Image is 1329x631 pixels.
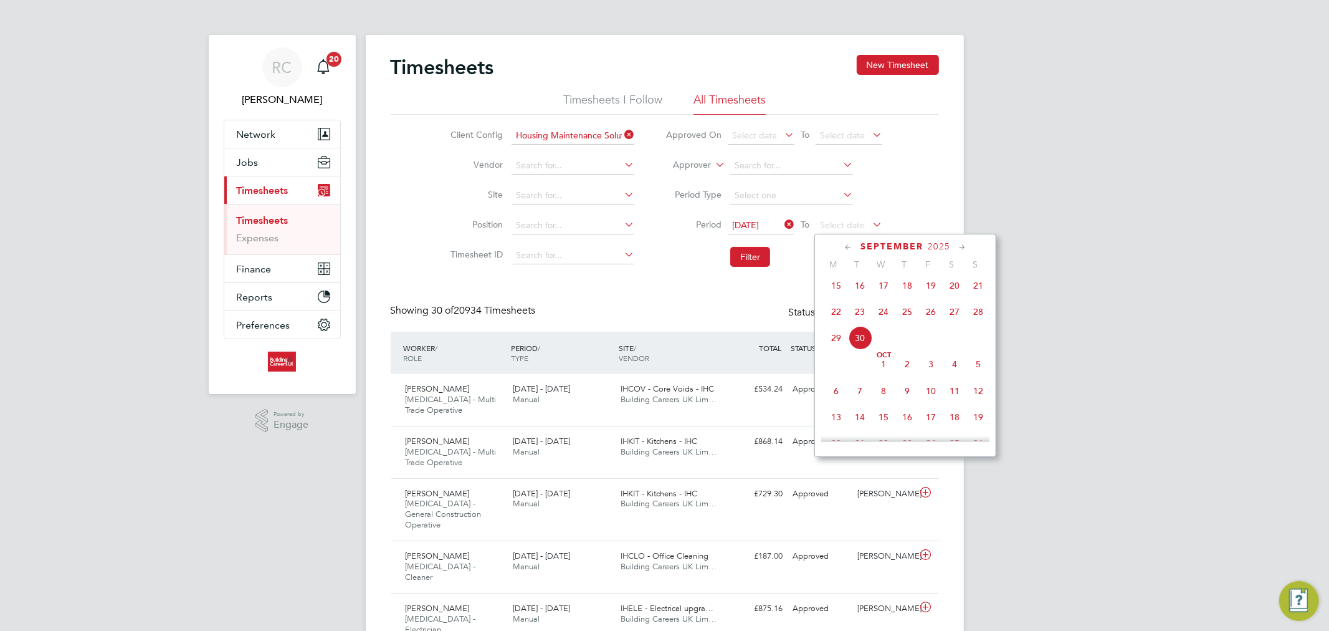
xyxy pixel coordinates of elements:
[513,614,540,624] span: Manual
[760,343,782,353] span: TOTAL
[824,379,848,403] span: 6
[237,319,290,331] span: Preferences
[845,259,869,270] span: T
[432,304,454,317] span: 30 of
[788,546,853,567] div: Approved
[852,546,917,567] div: [PERSON_NAME]
[512,247,634,264] input: Search for...
[943,405,966,429] span: 18
[788,431,853,452] div: Approved
[432,304,536,317] span: 20934 Timesheets
[788,337,853,359] div: STATUS
[852,599,917,619] div: [PERSON_NAME]
[406,498,482,530] span: [MEDICAL_DATA] - General Construction Operative
[621,498,717,509] span: Building Careers UK Lim…
[848,431,872,455] span: 21
[869,259,892,270] span: W
[406,551,470,561] span: [PERSON_NAME]
[940,259,963,270] span: S
[513,488,570,499] span: [DATE] - [DATE]
[943,431,966,455] span: 25
[943,274,966,297] span: 20
[237,291,273,303] span: Reports
[621,394,717,405] span: Building Careers UK Lim…
[860,241,923,252] span: September
[730,187,853,205] input: Select one
[1279,581,1319,621] button: Engage Resource Center
[513,561,540,572] span: Manual
[723,599,788,619] div: £875.16
[513,603,570,614] span: [DATE] - [DATE]
[513,498,540,509] span: Manual
[447,129,503,140] label: Client Config
[237,185,288,196] span: Timesheets
[268,352,296,372] img: buildingcareersuk-logo-retina.png
[621,603,713,614] span: IHELE - Electrical upgra…
[872,274,895,297] span: 17
[447,219,503,230] label: Position
[272,59,292,75] span: RC
[616,337,723,369] div: SITE
[224,352,341,372] a: Go to home page
[852,484,917,504] div: [PERSON_NAME]
[224,255,340,282] button: Finance
[820,219,865,231] span: Select date
[966,431,990,455] span: 26
[872,379,895,403] span: 8
[621,561,717,572] span: Building Careers UK Lim…
[966,379,990,403] span: 12
[919,300,943,324] span: 26
[872,300,895,324] span: 24
[788,599,853,619] div: Approved
[824,405,848,429] span: 13
[895,405,919,429] span: 16
[563,92,662,115] li: Timesheets I Follow
[621,436,697,446] span: IHKIT - Kitchens - IHC
[621,551,708,561] span: IHCLO - Office Cleaning
[406,561,476,582] span: [MEDICAL_DATA] - Cleaner
[512,127,634,145] input: Search for...
[274,420,308,430] span: Engage
[406,394,497,415] span: [MEDICAL_DATA] - Multi Trade Operative
[789,304,914,322] div: Status
[619,353,649,363] span: VENDOR
[311,47,336,87] a: 20
[966,352,990,376] span: 5
[513,551,570,561] span: [DATE] - [DATE]
[391,304,538,317] div: Showing
[224,283,340,311] button: Reports
[326,52,341,67] span: 20
[895,274,919,297] span: 18
[513,436,570,446] span: [DATE] - [DATE]
[665,129,722,140] label: Approved On
[872,352,895,376] span: 1
[209,35,356,394] nav: Main navigation
[848,300,872,324] span: 23
[788,484,853,504] div: Approved
[508,337,616,369] div: PERIOD
[824,274,848,297] span: 15
[224,148,340,176] button: Jobs
[538,343,540,353] span: /
[919,379,943,403] span: 10
[966,405,990,429] span: 19
[895,431,919,455] span: 23
[406,488,470,499] span: [PERSON_NAME]
[919,431,943,455] span: 24
[621,446,717,457] span: Building Careers UK Lim…
[621,488,697,499] span: IHKIT - Kitchens - IHC
[872,352,895,359] span: Oct
[512,217,634,234] input: Search for...
[723,546,788,567] div: £187.00
[512,187,634,205] input: Search for...
[943,352,966,376] span: 4
[274,409,308,420] span: Powered by
[730,157,853,175] input: Search for...
[237,128,276,140] span: Network
[391,55,494,80] h2: Timesheets
[436,343,438,353] span: /
[928,241,950,252] span: 2025
[848,274,872,297] span: 16
[872,431,895,455] span: 22
[634,343,636,353] span: /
